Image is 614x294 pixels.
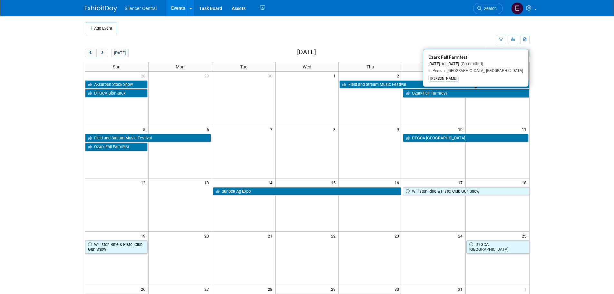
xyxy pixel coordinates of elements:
span: Sun [113,64,121,69]
span: 14 [267,178,275,187]
button: Add Event [85,23,117,34]
img: ExhibitDay [85,5,117,12]
a: DTGCA [GEOGRAPHIC_DATA] [466,240,529,254]
span: 31 [457,285,465,293]
span: (Committed) [459,61,483,66]
a: DTGCA Bismarck [85,89,148,97]
span: In-Person [428,68,445,73]
span: 19 [140,232,148,240]
span: 20 [204,232,212,240]
span: 1 [523,285,529,293]
span: 7 [269,125,275,133]
span: 11 [521,125,529,133]
a: Ozark Fall Farmfest [85,143,148,151]
a: Sunbelt Ag Expo [213,187,402,196]
a: DTGCA [GEOGRAPHIC_DATA] [403,134,528,142]
button: next [96,49,108,57]
button: [DATE] [111,49,128,57]
span: 12 [140,178,148,187]
span: 27 [204,285,212,293]
span: Search [482,6,497,11]
span: Tue [240,64,247,69]
span: 21 [267,232,275,240]
div: [PERSON_NAME] [428,76,459,82]
a: Williston Rifle & Pistol Club Gun Show [403,187,529,196]
a: Search [473,3,503,14]
h2: [DATE] [297,49,316,56]
span: 18 [521,178,529,187]
span: 9 [396,125,402,133]
a: Williston Rifle & Pistol Club Gun Show [85,240,148,254]
span: 22 [330,232,338,240]
span: 2 [396,72,402,80]
span: 13 [204,178,212,187]
a: Aksarben Stock Show [85,80,148,89]
span: 26 [140,285,148,293]
span: 5 [142,125,148,133]
span: 15 [330,178,338,187]
span: 29 [204,72,212,80]
a: Field and Stream Music Festival [339,80,529,89]
span: 25 [521,232,529,240]
span: 1 [333,72,338,80]
span: Silencer Central [125,6,157,11]
span: 10 [457,125,465,133]
span: Thu [366,64,374,69]
span: 23 [394,232,402,240]
span: 30 [394,285,402,293]
span: 6 [206,125,212,133]
span: Mon [176,64,185,69]
span: 30 [267,72,275,80]
span: Ozark Fall Farmfest [428,55,467,60]
span: 28 [140,72,148,80]
span: 16 [394,178,402,187]
span: 29 [330,285,338,293]
span: Wed [303,64,311,69]
a: Ozark Fall Farmfest [403,89,529,97]
span: 8 [333,125,338,133]
span: 28 [267,285,275,293]
a: Field and Stream Music Festival [85,134,211,142]
img: Eduardo Contreras [511,2,523,15]
span: 17 [457,178,465,187]
button: prev [85,49,97,57]
span: [GEOGRAPHIC_DATA], [GEOGRAPHIC_DATA] [445,68,523,73]
div: [DATE] to [DATE] [428,61,523,67]
span: 24 [457,232,465,240]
